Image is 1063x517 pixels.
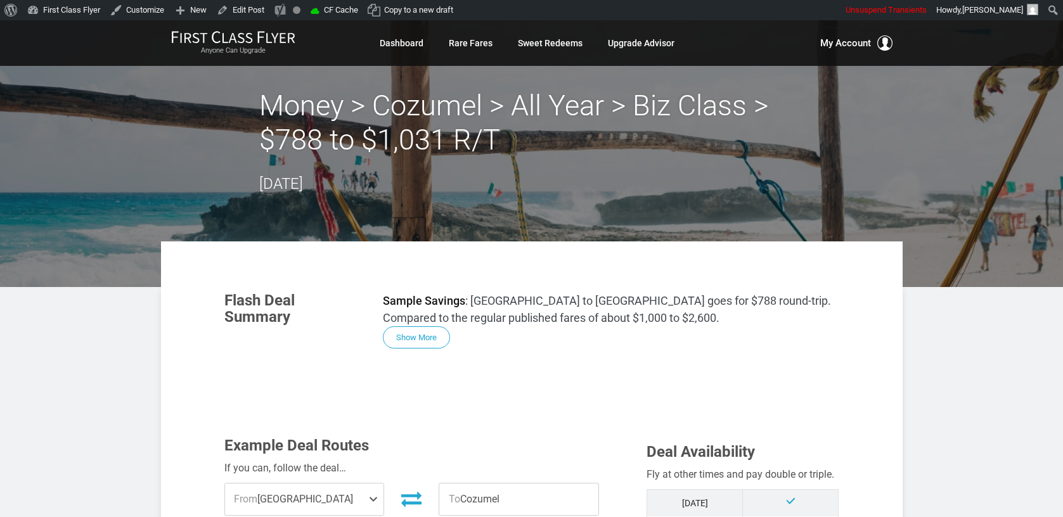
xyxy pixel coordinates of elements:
[225,483,384,515] span: [GEOGRAPHIC_DATA]
[449,32,493,54] a: Rare Fares
[224,460,600,476] div: If you can, follow the deal…
[962,5,1023,15] span: [PERSON_NAME]
[383,292,839,326] p: : [GEOGRAPHIC_DATA] to [GEOGRAPHIC_DATA] goes for $788 round-trip. Compared to the regular publis...
[449,493,460,505] span: To
[647,443,755,461] span: Deal Availability
[171,30,295,44] img: First Class Flyer
[383,326,450,348] button: Show More
[647,466,839,483] div: Fly at other times and pay double or triple.
[171,30,295,56] a: First Class FlyerAnyone Can Upgrade
[820,35,892,51] button: My Account
[820,35,871,51] span: My Account
[846,5,927,15] span: Unsuspend Transients
[224,437,369,454] span: Example Deal Routes
[259,175,303,193] time: [DATE]
[518,32,583,54] a: Sweet Redeems
[383,294,465,307] strong: Sample Savings
[171,46,295,55] small: Anyone Can Upgrade
[439,483,598,515] span: Cozumel
[647,489,743,516] td: [DATE]
[234,493,257,505] span: From
[224,292,364,326] h3: Flash Deal Summary
[608,32,674,54] a: Upgrade Advisor
[394,485,429,513] button: Invert Route Direction
[380,32,423,54] a: Dashboard
[259,89,804,157] h2: Money > Cozumel > All Year > Biz Class > $788 to $1,031 R/T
